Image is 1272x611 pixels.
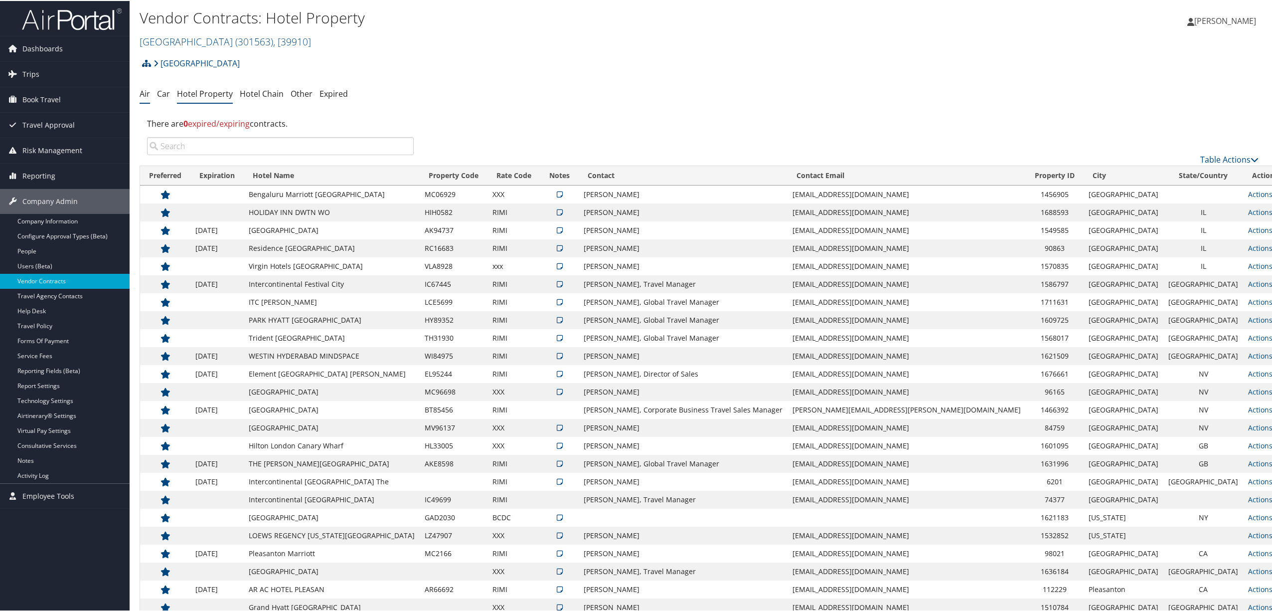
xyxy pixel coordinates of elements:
[487,472,540,490] td: RIMI
[788,165,1026,185] th: Contact Email: activate to sort column ascending
[487,418,540,436] td: XXX
[154,52,240,72] a: [GEOGRAPHIC_DATA]
[1163,418,1243,436] td: NV
[579,436,788,454] td: [PERSON_NAME]
[788,328,1026,346] td: [EMAIL_ADDRESS][DOMAIN_NAME]
[1026,508,1084,526] td: 1621183
[190,165,244,185] th: Expiration: activate to sort column ascending
[1163,220,1243,238] td: IL
[420,454,487,472] td: AKE8598
[244,382,420,400] td: [GEOGRAPHIC_DATA]
[1084,346,1163,364] td: [GEOGRAPHIC_DATA]
[420,580,487,598] td: AR66692
[1163,256,1243,274] td: IL
[579,400,788,418] td: [PERSON_NAME], Corporate Business Travel Sales Manager
[1026,292,1084,310] td: 1711631
[579,472,788,490] td: [PERSON_NAME]
[420,364,487,382] td: EL95244
[244,580,420,598] td: AR AC HOTEL PLEASAN
[487,165,540,185] th: Rate Code: activate to sort column ascending
[1163,165,1243,185] th: State/Country: activate to sort column ascending
[1026,346,1084,364] td: 1621509
[1026,165,1084,185] th: Property ID: activate to sort column ascending
[1084,490,1163,508] td: [GEOGRAPHIC_DATA]
[244,346,420,364] td: WESTIN HYDERABAD MINDSPACE
[579,544,788,562] td: [PERSON_NAME]
[487,310,540,328] td: RIMI
[273,34,311,47] span: , [ 39910 ]
[540,165,579,185] th: Notes: activate to sort column ascending
[1026,310,1084,328] td: 1609725
[420,328,487,346] td: TH31930
[487,562,540,580] td: XXX
[788,562,1026,580] td: [EMAIL_ADDRESS][DOMAIN_NAME]
[22,86,61,111] span: Book Travel
[1163,508,1243,526] td: NY
[487,454,540,472] td: RIMI
[1084,400,1163,418] td: [GEOGRAPHIC_DATA]
[579,274,788,292] td: [PERSON_NAME], Travel Manager
[788,526,1026,544] td: [EMAIL_ADDRESS][DOMAIN_NAME]
[1163,400,1243,418] td: NV
[1026,562,1084,580] td: 1636184
[190,580,244,598] td: [DATE]
[1084,526,1163,544] td: [US_STATE]
[1163,328,1243,346] td: [GEOGRAPHIC_DATA]
[1026,203,1084,220] td: 1688593
[1084,292,1163,310] td: [GEOGRAPHIC_DATA]
[244,472,420,490] td: Intercontinental [GEOGRAPHIC_DATA] The
[1084,580,1163,598] td: Pleasanton
[579,346,788,364] td: [PERSON_NAME]
[579,454,788,472] td: [PERSON_NAME], Global Travel Manager
[244,436,420,454] td: Hilton London Canary Wharf
[420,418,487,436] td: MV96137
[244,328,420,346] td: Trident [GEOGRAPHIC_DATA]
[487,382,540,400] td: XXX
[420,292,487,310] td: LCE5699
[788,256,1026,274] td: [EMAIL_ADDRESS][DOMAIN_NAME]
[487,220,540,238] td: RIMI
[244,310,420,328] td: PARK HYATT [GEOGRAPHIC_DATA]
[1084,472,1163,490] td: [GEOGRAPHIC_DATA]
[244,165,420,185] th: Hotel Name: activate to sort column ascending
[1026,454,1084,472] td: 1631996
[487,346,540,364] td: RIMI
[1084,382,1163,400] td: [GEOGRAPHIC_DATA]
[1200,153,1259,164] a: Table Actions
[1026,418,1084,436] td: 84759
[1163,454,1243,472] td: GB
[487,185,540,203] td: XXX
[420,382,487,400] td: MC96698
[1084,256,1163,274] td: [GEOGRAPHIC_DATA]
[1026,220,1084,238] td: 1549585
[1026,472,1084,490] td: 6201
[190,238,244,256] td: [DATE]
[420,400,487,418] td: BT85456
[788,310,1026,328] td: [EMAIL_ADDRESS][DOMAIN_NAME]
[22,61,39,86] span: Trips
[579,562,788,580] td: [PERSON_NAME], Travel Manager
[420,490,487,508] td: IC49699
[579,364,788,382] td: [PERSON_NAME], Director of Sales
[244,544,420,562] td: Pleasanton Marriott
[1026,400,1084,418] td: 1466392
[579,580,788,598] td: [PERSON_NAME]
[190,220,244,238] td: [DATE]
[1163,346,1243,364] td: [GEOGRAPHIC_DATA]
[788,400,1026,418] td: [PERSON_NAME][EMAIL_ADDRESS][PERSON_NAME][DOMAIN_NAME]
[244,454,420,472] td: THE [PERSON_NAME][GEOGRAPHIC_DATA]
[1084,165,1163,185] th: City: activate to sort column descending
[1026,544,1084,562] td: 98021
[1026,490,1084,508] td: 74377
[487,203,540,220] td: RIMI
[579,292,788,310] td: [PERSON_NAME], Global Travel Manager
[1026,382,1084,400] td: 96165
[420,436,487,454] td: HL33005
[788,490,1026,508] td: [EMAIL_ADDRESS][DOMAIN_NAME]
[420,238,487,256] td: RC16683
[1084,185,1163,203] td: [GEOGRAPHIC_DATA]
[487,400,540,418] td: RIMI
[487,526,540,544] td: XXX
[190,274,244,292] td: [DATE]
[1194,14,1256,25] span: [PERSON_NAME]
